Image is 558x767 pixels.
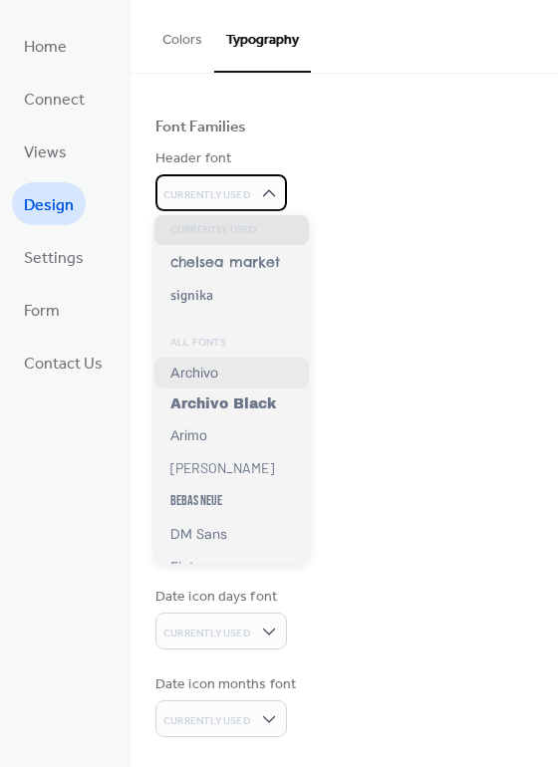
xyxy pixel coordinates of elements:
a: Design [12,182,86,225]
span: Design [24,190,74,221]
a: Settings [12,235,96,278]
span: Figtree [170,559,215,576]
span: DM Sans [170,525,227,543]
span: Archivo Black [170,396,276,411]
span: Currently Used [163,188,251,202]
div: Header font [155,148,283,169]
span: Arimo [170,427,207,443]
div: Date icon months font [155,674,296,695]
span: Bebas Neue [170,492,222,509]
a: Contact Us [12,341,115,383]
span: signika [170,287,213,304]
a: Form [12,288,72,331]
span: Connect [24,85,85,116]
span: [PERSON_NAME] [170,459,274,476]
div: Date icon days font [155,587,283,608]
span: Home [24,32,67,63]
span: Form [24,296,60,327]
div: Font Families [155,118,246,138]
a: Connect [12,77,97,120]
span: Currently Used [163,627,251,640]
span: Currently Used [163,714,251,728]
span: chelsea market [170,253,280,271]
a: Home [12,24,79,67]
span: Contact Us [24,349,103,380]
span: Views [24,137,67,168]
span: Archivo [170,366,218,381]
span: Settings [24,243,84,274]
a: Views [12,129,79,172]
